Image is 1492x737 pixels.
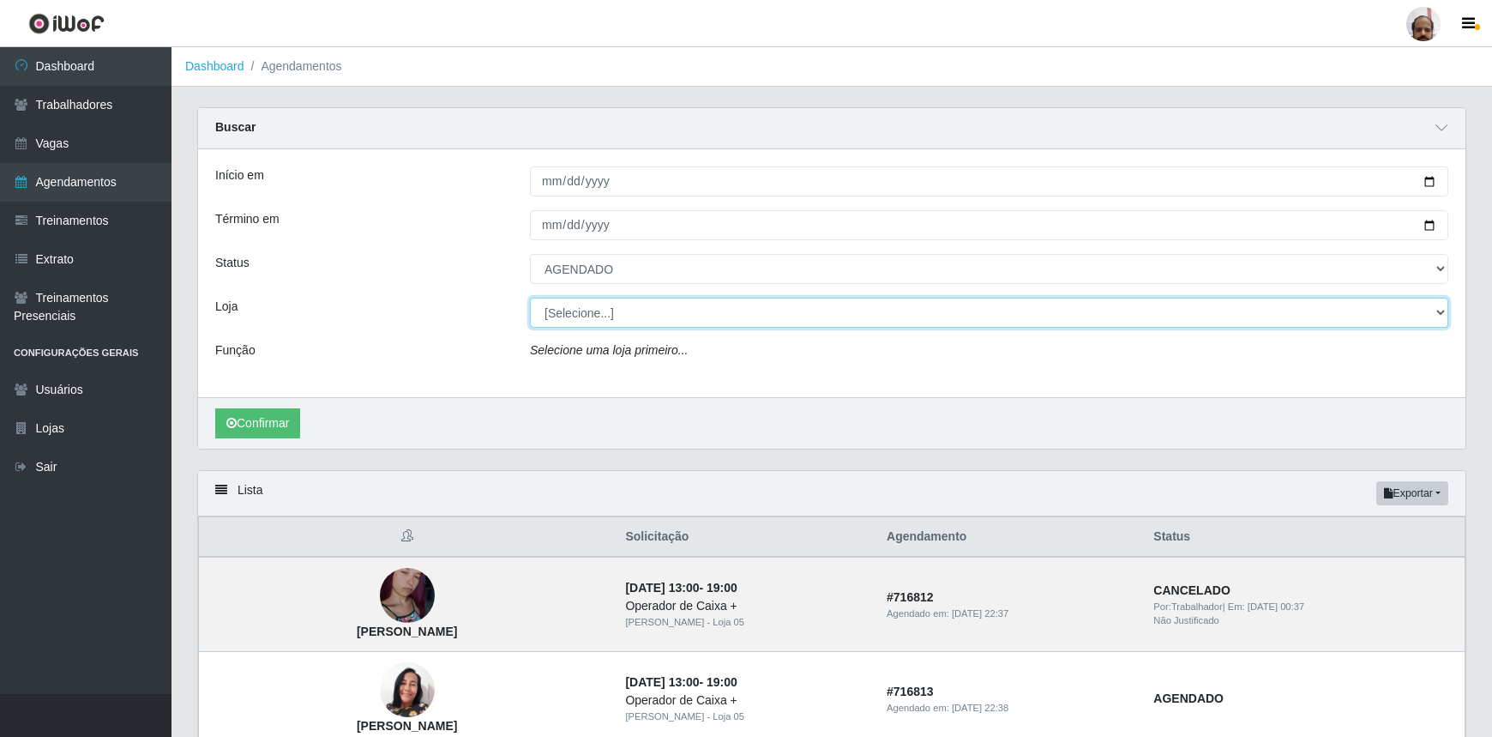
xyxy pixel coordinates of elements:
time: [DATE] 22:38 [952,703,1008,713]
time: [DATE] 00:37 [1248,601,1304,612]
div: Lista [198,471,1465,517]
img: Debora Martins de souza [380,547,435,644]
th: Status [1143,517,1465,558]
div: [PERSON_NAME] - Loja 05 [625,710,866,724]
div: [PERSON_NAME] - Loja 05 [625,615,866,630]
label: Status [215,254,250,272]
time: 19:00 [707,581,737,595]
strong: - [625,581,737,595]
nav: breadcrumb [171,47,1492,87]
strong: AGENDADO [1153,692,1224,705]
label: Término em [215,210,280,228]
time: 19:00 [707,675,737,689]
strong: [PERSON_NAME] [357,625,457,638]
strong: CANCELADO [1153,583,1230,597]
img: CoreUI Logo [28,13,105,34]
time: [DATE] 13:00 [625,581,699,595]
time: [DATE] 22:37 [952,608,1008,619]
div: Operador de Caixa + [625,597,866,615]
strong: # 716812 [887,590,934,604]
label: Início em [215,166,264,184]
th: Agendamento [876,517,1143,558]
li: Agendamentos [244,57,342,76]
input: 00/00/0000 [530,166,1448,196]
a: Dashboard [185,59,244,73]
button: Exportar [1376,481,1448,505]
strong: # 716813 [887,685,934,698]
img: Viviane Damaceno Pinto [380,662,435,717]
input: 00/00/0000 [530,210,1448,240]
i: Selecione uma loja primeiro... [530,343,688,357]
strong: - [625,675,737,689]
div: Operador de Caixa + [625,692,866,710]
th: Solicitação [615,517,876,558]
label: Função [215,341,256,359]
button: Confirmar [215,408,300,438]
div: Não Justificado [1153,613,1454,628]
div: Agendado em: [887,607,1133,621]
label: Loja [215,298,238,316]
div: | Em: [1153,600,1454,614]
div: Agendado em: [887,701,1133,716]
strong: [PERSON_NAME] [357,719,457,733]
strong: Buscar [215,120,256,134]
time: [DATE] 13:00 [625,675,699,689]
span: Por: Trabalhador [1153,601,1222,612]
